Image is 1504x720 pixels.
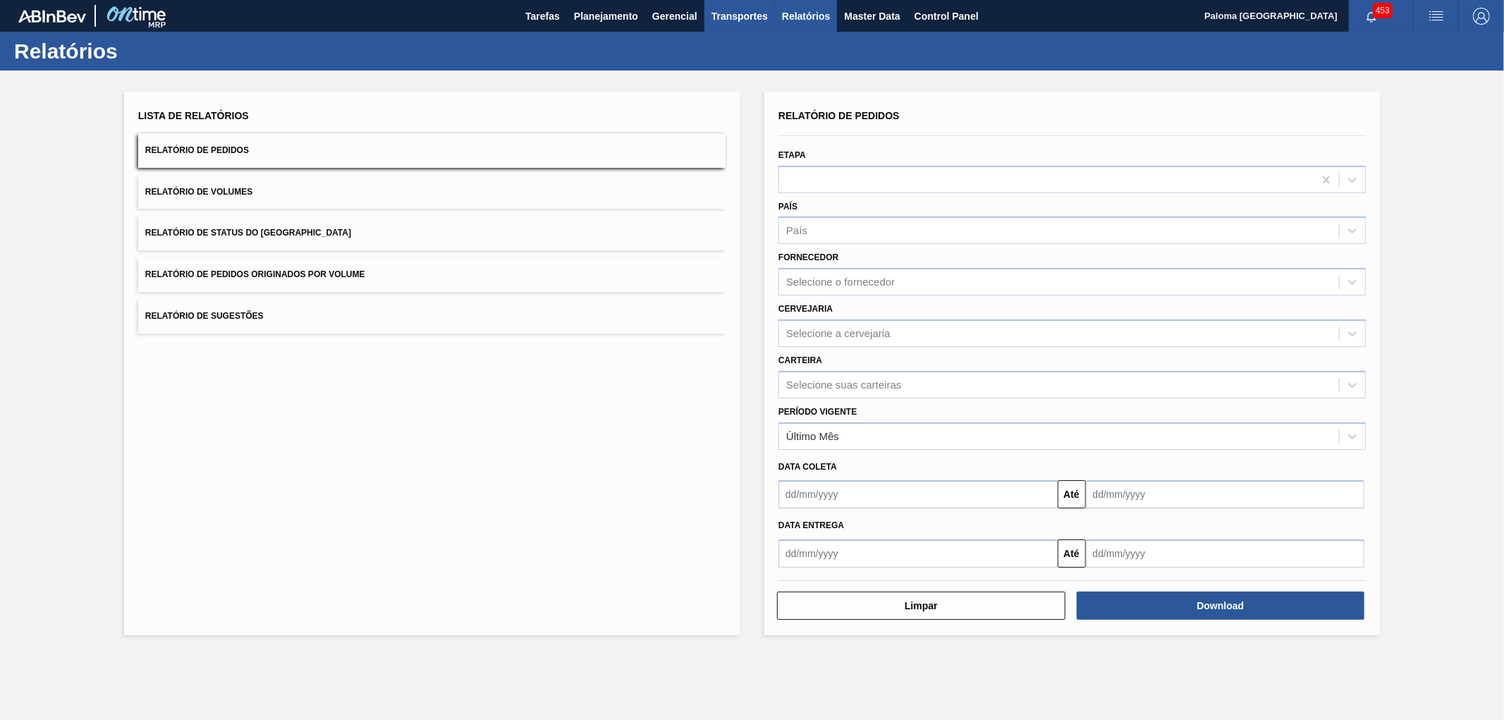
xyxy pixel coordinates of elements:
[1473,8,1490,25] img: Logout
[1077,592,1365,620] button: Download
[574,8,638,25] span: Planejamento
[786,327,891,339] div: Selecione a cervejaria
[145,228,351,238] span: Relatório de Status do [GEOGRAPHIC_DATA]
[525,8,560,25] span: Tarefas
[138,257,726,292] button: Relatório de Pedidos Originados por Volume
[145,145,249,155] span: Relatório de Pedidos
[778,539,1058,568] input: dd/mm/yyyy
[778,304,833,314] label: Cervejaria
[652,8,697,25] span: Gerencial
[782,8,830,25] span: Relatórios
[786,225,807,237] div: País
[138,110,249,121] span: Lista de Relatórios
[145,269,365,279] span: Relatório de Pedidos Originados por Volume
[138,216,726,250] button: Relatório de Status do [GEOGRAPHIC_DATA]
[145,311,264,321] span: Relatório de Sugestões
[711,8,768,25] span: Transportes
[915,8,979,25] span: Control Panel
[138,133,726,168] button: Relatório de Pedidos
[778,150,806,160] label: Etapa
[18,10,86,23] img: TNhmsLtSVTkK8tSr43FrP2fwEKptu5GPRR3wAAAABJRU5ErkJggg==
[778,480,1058,508] input: dd/mm/yyyy
[1058,539,1086,568] button: Até
[1086,480,1365,508] input: dd/mm/yyyy
[786,276,895,288] div: Selecione o fornecedor
[1058,480,1086,508] button: Até
[778,355,822,365] label: Carteira
[1349,6,1394,26] button: Notificações
[844,8,900,25] span: Master Data
[145,187,252,197] span: Relatório de Volumes
[786,430,839,442] div: Último Mês
[778,520,844,530] span: Data entrega
[777,592,1065,620] button: Limpar
[1428,8,1445,25] img: userActions
[1086,539,1365,568] input: dd/mm/yyyy
[778,110,900,121] span: Relatório de Pedidos
[14,43,264,59] h1: Relatórios
[778,407,857,417] label: Período Vigente
[138,175,726,209] button: Relatório de Volumes
[778,252,838,262] label: Fornecedor
[778,202,797,212] label: País
[786,379,901,391] div: Selecione suas carteiras
[778,462,837,472] span: Data coleta
[138,299,726,334] button: Relatório de Sugestões
[1373,3,1393,18] span: 453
